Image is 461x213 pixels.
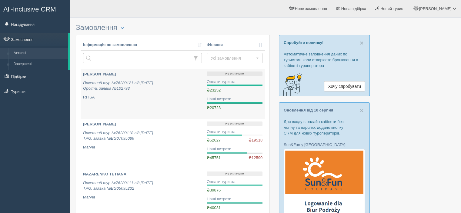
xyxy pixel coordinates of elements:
span: ₴52627 [207,138,221,142]
button: Close [360,40,363,46]
div: Наші витрати [207,96,262,102]
p: Автоматичне заповнення даних по туристам, коли створюєте бронювання в кабінеті туроператора [284,51,365,68]
a: [PERSON_NAME] Пакетний тур №76289121 від [DATE]Орбіта, заявка №102793 RITSA [81,69,204,119]
span: ₴40031 [207,205,221,210]
div: Наші витрати [207,196,262,202]
p: Не оплачено [207,72,262,76]
a: Хочу спробувати [324,81,365,92]
span: Нове замовлення [295,6,327,11]
div: Оплати туриста [207,79,262,85]
a: Завершені [11,59,68,70]
span: ₴12590 [249,155,262,161]
h3: Замовлення [76,24,270,32]
span: Новий турист [380,6,405,11]
a: All-Inclusive CRM [0,0,69,17]
a: Фінанси [207,42,262,48]
a: Оновлення від 10 серпня [284,108,333,112]
span: [PERSON_NAME] [419,6,451,11]
span: × [360,107,363,114]
input: Пошук за номером замовлення, ПІБ або паспортом туриста [83,53,190,63]
p: Для входу в онлайн кабінети без логіну та паролю, додано кнопку CRM для нових туроператорів. [284,119,365,136]
i: Пакетний тур №76289121 від [DATE] Орбіта, заявка №102793 [83,81,153,91]
span: ₴23252 [207,88,221,92]
a: Інформація по замовленню [83,42,202,48]
span: ₴39876 [207,188,221,192]
i: Пакетний тур №76289111 від [DATE] TPG, заявка №BG05095232 [83,181,153,191]
a: [PERSON_NAME] Пакетний тур №76289118 від [DATE]TPG, заявка №BG07095086 Marvel [81,119,204,169]
a: Активні [11,48,68,59]
span: All-Inclusive CRM [3,5,56,13]
p: Не оплачено [207,171,262,176]
span: ₴20723 [207,105,221,110]
div: Наші витрати [207,146,262,152]
span: Нова підбірка [341,6,366,11]
b: [PERSON_NAME] [83,72,116,76]
span: ₴19518 [249,138,262,143]
p: RITSA [83,95,202,100]
a: Sun&Fun у [GEOGRAPHIC_DATA] [284,142,345,147]
img: creative-idea-2907357.png [279,72,303,97]
div: Оплати туриста [207,179,262,185]
p: Marvel [83,195,202,200]
p: Не оплачено [207,121,262,126]
b: NAZARENKO TETIANA [83,172,126,176]
p: : [284,142,365,148]
button: Усі замовлення [207,53,262,63]
p: Спробуйте новинку! [284,40,365,45]
div: Оплати туриста [207,129,262,135]
span: Усі замовлення [211,55,255,61]
i: Пакетний тур №76289118 від [DATE] TPG, заявка №BG07095086 [83,131,153,141]
p: Marvel [83,145,202,150]
span: ₴45751 [207,155,221,160]
button: Close [360,107,363,114]
b: [PERSON_NAME] [83,122,116,126]
span: × [360,39,363,46]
